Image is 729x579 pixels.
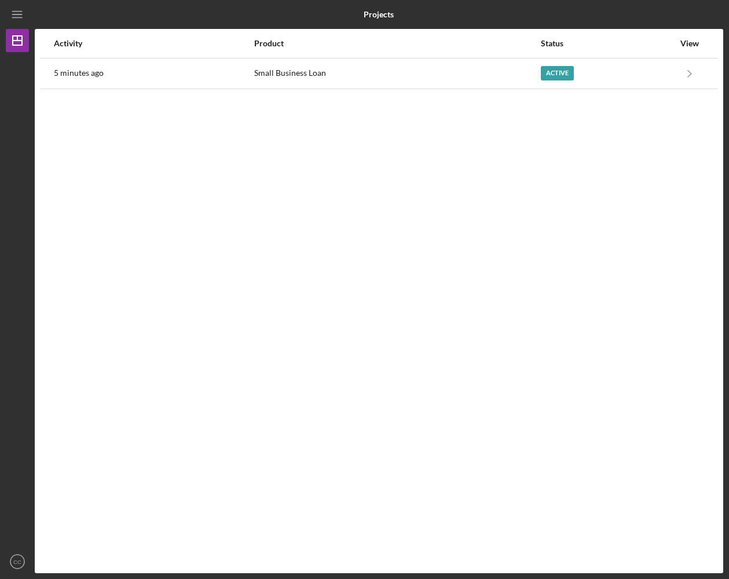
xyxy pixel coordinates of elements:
[675,39,704,48] div: View
[54,68,104,78] time: 2025-09-22 20:57
[254,59,540,88] div: Small Business Loan
[364,10,394,19] b: Projects
[6,550,29,573] button: CC
[54,39,253,48] div: Activity
[541,39,674,48] div: Status
[254,39,540,48] div: Product
[541,66,574,80] div: Active
[13,559,21,565] text: CC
